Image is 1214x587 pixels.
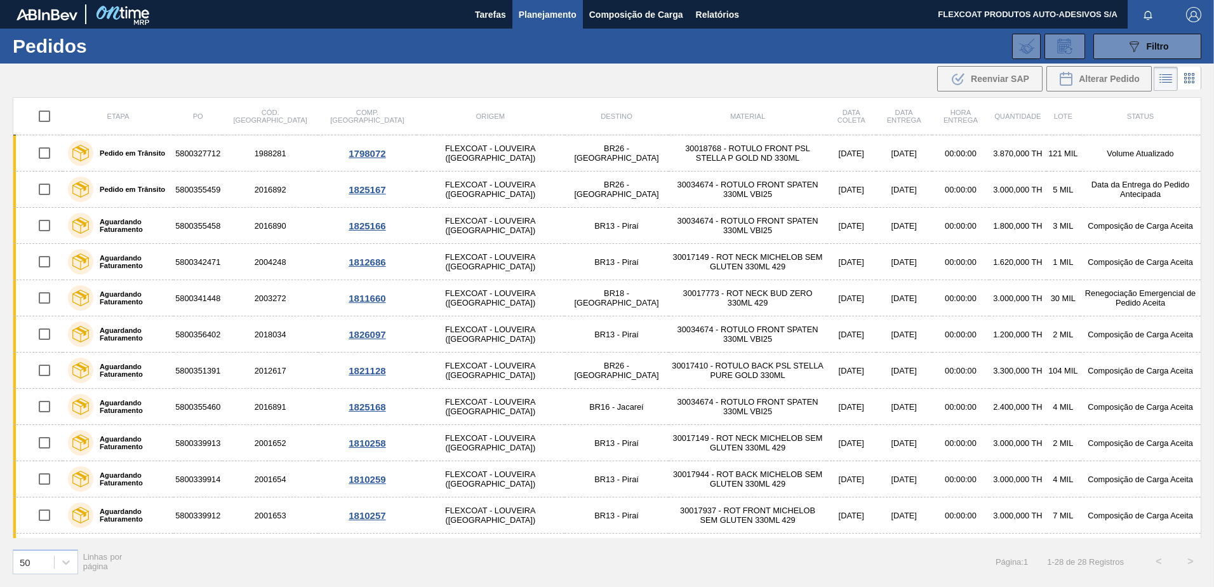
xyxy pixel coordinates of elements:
[827,461,876,497] td: [DATE]
[1080,316,1201,353] td: Composição de Carga Aceita
[173,316,222,353] td: 5800356402
[417,172,564,208] td: FLEXCOAT - LOUVEIRA ([GEOGRAPHIC_DATA])
[173,135,222,172] td: 5800327712
[1186,7,1201,22] img: Logout
[1080,425,1201,461] td: Composição de Carga Aceita
[13,208,1201,244] a: Aguardando Faturamento58003554582016890FLEXCOAT - LOUVEIRA ([GEOGRAPHIC_DATA])BR13 - Piraí3003467...
[93,149,165,157] label: Pedido em Trânsito
[417,280,564,316] td: FLEXCOAT - LOUVEIRA ([GEOGRAPHIC_DATA])
[827,244,876,280] td: [DATE]
[1127,112,1154,120] span: Status
[320,220,415,231] div: 1825166
[173,353,222,389] td: 5800351391
[193,112,203,120] span: PO
[989,135,1046,172] td: 3.870,000 TH
[519,7,577,22] span: Planejamento
[417,461,564,497] td: FLEXCOAT - LOUVEIRA ([GEOGRAPHIC_DATA])
[730,112,765,120] span: Material
[989,280,1046,316] td: 3.000,000 TH
[1080,497,1201,534] td: Composição de Carga Aceita
[417,353,564,389] td: FLEXCOAT - LOUVEIRA ([GEOGRAPHIC_DATA])
[13,425,1201,461] a: Aguardando Faturamento58003399132001652FLEXCOAT - LOUVEIRA ([GEOGRAPHIC_DATA])BR13 - Piraí3001714...
[320,438,415,449] div: 1810258
[173,208,222,244] td: 5800355458
[564,280,669,316] td: BR18 - [GEOGRAPHIC_DATA]
[1046,389,1081,425] td: 4 MIL
[13,244,1201,280] a: Aguardando Faturamento58003424712004248FLEXCOAT - LOUVEIRA ([GEOGRAPHIC_DATA])BR13 - Piraí3001714...
[564,208,669,244] td: BR13 - Piraí
[222,425,318,461] td: 2001652
[222,389,318,425] td: 2016891
[1178,67,1201,91] div: Visão em Cards
[320,184,415,195] div: 1825167
[13,135,1201,172] a: Pedido em Trânsito58003277121988281FLEXCOAT - LOUVEIRA ([GEOGRAPHIC_DATA])BR26 - [GEOGRAPHIC_DATA...
[1046,135,1081,172] td: 121 MIL
[932,244,989,280] td: 00:00:00
[13,497,1201,534] a: Aguardando Faturamento58003399122001653FLEXCOAT - LOUVEIRA ([GEOGRAPHIC_DATA])BR13 - Piraí3001793...
[994,112,1041,120] span: Quantidade
[476,112,505,120] span: Origem
[320,365,415,376] div: 1821128
[827,316,876,353] td: [DATE]
[475,7,506,22] span: Tarefas
[876,353,932,389] td: [DATE]
[1080,353,1201,389] td: Composição de Carga Aceita
[222,353,318,389] td: 2012617
[320,401,415,412] div: 1825168
[601,112,632,120] span: Destino
[669,172,826,208] td: 30034674 - ROTULO FRONT SPATEN 330ML VBI25
[1175,546,1206,577] button: >
[1046,172,1081,208] td: 5 MIL
[669,497,826,534] td: 30017937 - ROT FRONT MICHELOB SEM GLUTEN 330ML 429
[669,461,826,497] td: 30017944 - ROT BACK MICHELOB SEM GLUTEN 330ML 429
[320,148,415,159] div: 1798072
[932,534,989,570] td: 00:00:00
[93,363,168,378] label: Aguardando Faturamento
[971,74,1029,84] span: Reenviar SAP
[932,353,989,389] td: 00:00:00
[13,461,1201,497] a: Aguardando Faturamento58003399142001654FLEXCOAT - LOUVEIRA ([GEOGRAPHIC_DATA])BR13 - Piraí3001794...
[173,280,222,316] td: 5800341448
[669,425,826,461] td: 30017149 - ROT NECK MICHELOB SEM GLUTEN 330ML 429
[827,497,876,534] td: [DATE]
[93,186,165,193] label: Pedido em Trânsito
[222,208,318,244] td: 2016890
[222,244,318,280] td: 2004248
[13,534,1201,570] a: Aguardando Faturamento58003564052018036FLEXCOAT - LOUVEIRA ([GEOGRAPHIC_DATA])BR26 - [GEOGRAPHIC_...
[173,497,222,534] td: 5800339912
[564,353,669,389] td: BR26 - [GEOGRAPHIC_DATA]
[1079,74,1140,84] span: Alterar Pedido
[1046,425,1081,461] td: 2 MIL
[417,316,564,353] td: FLEXCOAT - LOUVEIRA ([GEOGRAPHIC_DATA])
[932,425,989,461] td: 00:00:00
[876,425,932,461] td: [DATE]
[696,7,739,22] span: Relatórios
[83,552,123,571] span: Linhas por página
[417,208,564,244] td: FLEXCOAT - LOUVEIRA ([GEOGRAPHIC_DATA])
[222,172,318,208] td: 2016892
[1147,41,1169,51] span: Filtro
[1046,497,1081,534] td: 7 MIL
[827,389,876,425] td: [DATE]
[932,172,989,208] td: 00:00:00
[13,353,1201,389] a: Aguardando Faturamento58003513912012617FLEXCOAT - LOUVEIRA ([GEOGRAPHIC_DATA])BR26 - [GEOGRAPHIC_...
[827,534,876,570] td: [DATE]
[1044,34,1085,59] div: Solicitação de Revisão de Pedidos
[13,389,1201,425] a: Aguardando Faturamento58003554602016891FLEXCOAT - LOUVEIRA ([GEOGRAPHIC_DATA])BR16 - Jacareí30034...
[989,172,1046,208] td: 3.000,000 TH
[876,172,932,208] td: [DATE]
[1080,244,1201,280] td: Composição de Carga Aceita
[989,461,1046,497] td: 3.000,000 TH
[876,461,932,497] td: [DATE]
[93,435,168,450] label: Aguardando Faturamento
[669,316,826,353] td: 30034674 - ROTULO FRONT SPATEN 330ML VBI25
[932,389,989,425] td: 00:00:00
[1080,172,1201,208] td: Data da Entrega do Pedido Antecipada
[1080,135,1201,172] td: Volume Atualizado
[417,425,564,461] td: FLEXCOAT - LOUVEIRA ([GEOGRAPHIC_DATA])
[1054,112,1072,120] span: Lote
[93,327,168,342] label: Aguardando Faturamento
[93,508,168,523] label: Aguardando Faturamento
[876,497,932,534] td: [DATE]
[320,293,415,304] div: 1811660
